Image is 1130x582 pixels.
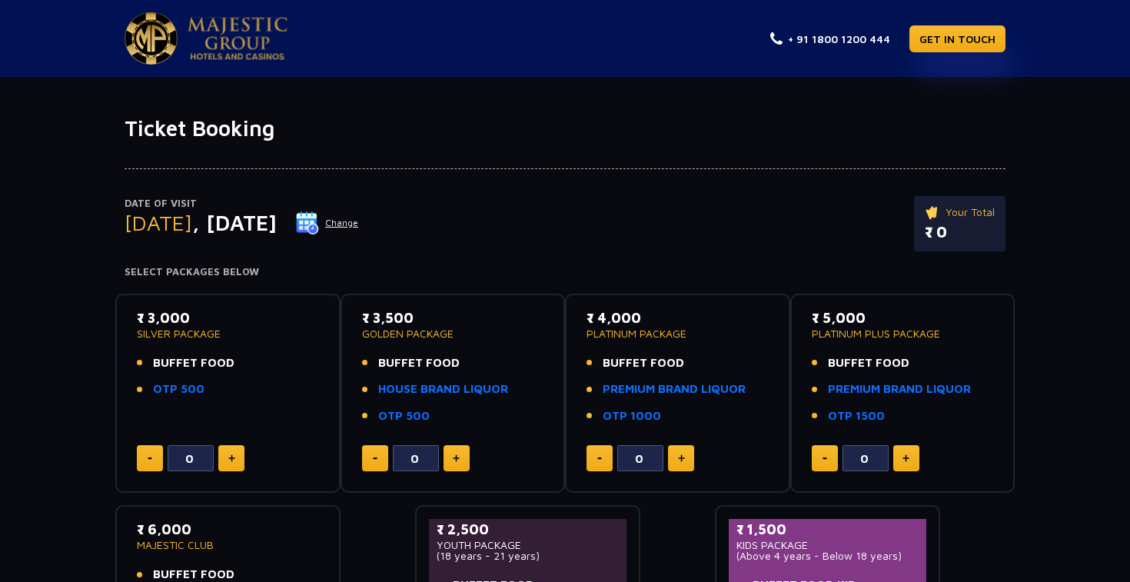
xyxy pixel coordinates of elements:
p: MAJESTIC CLUB [137,540,319,550]
p: ₹ 3,000 [137,308,319,328]
img: plus [678,454,685,462]
a: GET IN TOUCH [909,25,1005,52]
img: Majestic Pride [125,12,178,65]
span: BUFFET FOOD [378,354,460,372]
p: YOUTH PACKAGE [437,540,619,550]
p: ₹ 1,500 [736,519,919,540]
p: GOLDEN PACKAGE [362,328,544,339]
img: minus [373,457,377,460]
p: SILVER PACKAGE [137,328,319,339]
p: ₹ 6,000 [137,519,319,540]
p: (Above 4 years - Below 18 years) [736,550,919,561]
img: minus [597,457,602,460]
span: [DATE] [125,210,192,235]
img: minus [823,457,827,460]
p: PLATINUM PLUS PACKAGE [812,328,994,339]
h4: Select Packages Below [125,266,1005,278]
p: ₹ 2,500 [437,519,619,540]
p: Your Total [925,204,995,221]
span: BUFFET FOOD [828,354,909,372]
p: ₹ 3,500 [362,308,544,328]
p: Date of Visit [125,196,359,211]
p: (18 years - 21 years) [437,550,619,561]
img: plus [453,454,460,462]
a: OTP 1000 [603,407,661,425]
a: OTP 1500 [828,407,885,425]
a: OTP 500 [153,381,204,398]
img: plus [902,454,909,462]
p: ₹ 4,000 [587,308,769,328]
p: ₹ 5,000 [812,308,994,328]
p: ₹ 0 [925,221,995,244]
span: BUFFET FOOD [603,354,684,372]
p: KIDS PACKAGE [736,540,919,550]
a: + 91 1800 1200 444 [770,31,890,47]
h1: Ticket Booking [125,115,1005,141]
span: BUFFET FOOD [153,354,234,372]
img: Majestic Pride [188,17,287,60]
img: plus [228,454,235,462]
a: PREMIUM BRAND LIQUOR [828,381,971,398]
button: Change [295,211,359,235]
img: minus [148,457,152,460]
a: HOUSE BRAND LIQUOR [378,381,508,398]
p: PLATINUM PACKAGE [587,328,769,339]
span: , [DATE] [192,210,277,235]
a: OTP 500 [378,407,430,425]
a: PREMIUM BRAND LIQUOR [603,381,746,398]
img: ticket [925,204,941,221]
